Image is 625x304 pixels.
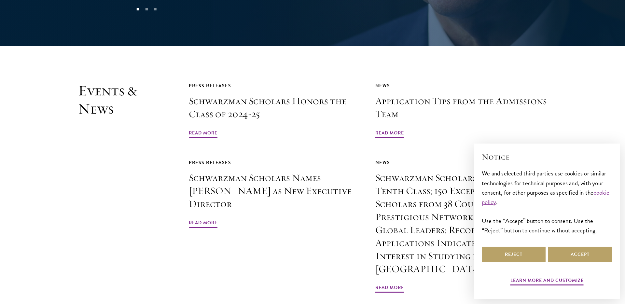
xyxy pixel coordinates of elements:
[189,95,361,121] h3: Schwarzman Scholars Honors the Class of 2024-25
[189,129,217,139] span: Read More
[375,129,404,139] span: Read More
[151,5,160,13] button: 3 of 3
[375,172,547,275] h3: Schwarzman Scholars Announces Tenth Class; 150 Exceptional Scholars from 38 Countries to Join Pre...
[482,151,612,162] h2: Notice
[510,276,584,286] button: Learn more and customize
[375,82,547,90] div: News
[142,5,151,13] button: 2 of 3
[189,82,361,139] a: Press Releases Schwarzman Scholars Honors the Class of 2024-25 Read More
[548,247,612,262] button: Accept
[134,5,142,13] button: 1 of 3
[482,169,612,235] div: We and selected third parties use cookies or similar technologies for technical purposes and, wit...
[189,159,361,167] div: Press Releases
[375,159,547,167] div: News
[375,82,547,139] a: News Application Tips from the Admissions Team Read More
[189,159,361,229] a: Press Releases Schwarzman Scholars Names [PERSON_NAME] as New Executive Director Read More
[78,82,156,294] h2: Events & News
[375,95,547,121] h3: Application Tips from the Admissions Team
[189,219,217,229] span: Read More
[482,188,610,207] a: cookie policy
[189,172,361,211] h3: Schwarzman Scholars Names [PERSON_NAME] as New Executive Director
[482,247,546,262] button: Reject
[375,283,404,294] span: Read More
[189,82,361,90] div: Press Releases
[375,159,547,294] a: News Schwarzman Scholars Announces Tenth Class; 150 Exceptional Scholars from 38 Countries to Joi...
